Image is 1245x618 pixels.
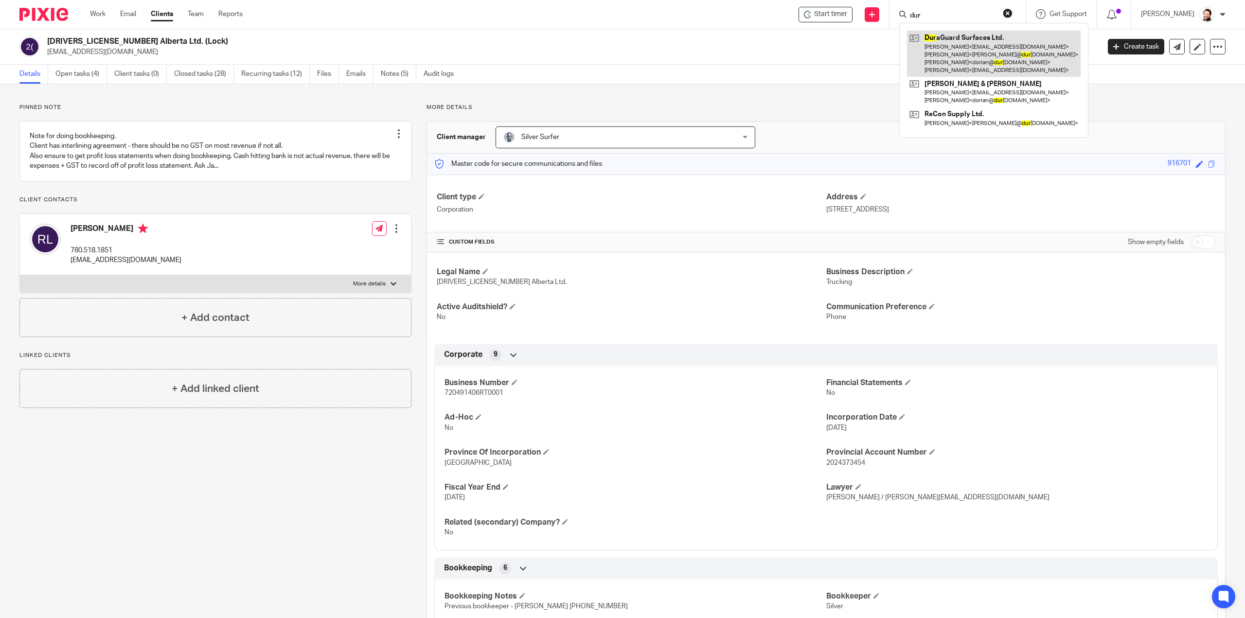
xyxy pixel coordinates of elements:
span: 9 [494,350,498,359]
a: Files [317,65,339,84]
p: Pinned note [19,104,411,111]
a: Clients [151,9,173,19]
h4: Fiscal Year End [445,482,826,493]
span: [PERSON_NAME] / [PERSON_NAME][EMAIL_ADDRESS][DOMAIN_NAME] [826,494,1049,501]
span: [DATE] [826,424,847,431]
h2: [DRIVERS_LICENSE_NUMBER] Alberta Ltd. (Lock) [47,36,884,47]
h4: Address [826,192,1215,202]
span: Silver [826,603,843,610]
h4: Related (secondary) Company? [445,517,826,528]
a: Emails [346,65,373,84]
a: Team [188,9,204,19]
h4: Legal Name [437,267,826,277]
a: Recurring tasks (12) [241,65,310,84]
span: Previous bookkeeper - [PERSON_NAME] [PHONE_NUMBER] [445,603,628,610]
h4: Client type [437,192,826,202]
h4: Ad-Hoc [445,412,826,423]
span: Bookkeeping [444,563,492,573]
h4: Financial Statements [826,378,1208,388]
input: Search [909,12,996,20]
h4: Incorporation Date [826,412,1208,423]
span: [GEOGRAPHIC_DATA] [445,459,512,466]
span: Trucking [826,279,852,285]
a: Details [19,65,48,84]
h4: Province Of Incorporation [445,447,826,458]
h4: Lawyer [826,482,1208,493]
span: Phone [826,314,846,320]
h4: Business Number [445,378,826,388]
h4: [PERSON_NAME] [71,224,181,236]
span: 720491406RT0001 [445,389,503,396]
span: [DATE] [445,494,465,501]
span: 6 [503,563,507,573]
a: Closed tasks (28) [174,65,234,84]
h4: Active Auditshield? [437,302,826,312]
p: [STREET_ADDRESS] [826,205,1215,214]
a: Reports [218,9,243,19]
a: Client tasks (0) [114,65,167,84]
a: Audit logs [424,65,461,84]
p: Linked clients [19,352,411,359]
h4: + Add contact [181,310,249,325]
h4: CUSTOM FIELDS [437,238,826,246]
span: No [826,389,835,396]
span: No [437,314,445,320]
a: Email [120,9,136,19]
p: [EMAIL_ADDRESS][DOMAIN_NAME] [47,47,1093,57]
span: Silver Surfer [521,134,559,141]
p: More details [353,280,386,288]
p: More details [427,104,1226,111]
i: Primary [138,224,148,233]
p: [EMAIL_ADDRESS][DOMAIN_NAME] [71,255,181,265]
img: DALLE2024-10-1011.16.04-Aheadshotofacharacterwithshinysilver-tonedskinthatresemblespolishedmetal.... [503,131,515,143]
img: svg%3E [30,224,61,255]
img: Pixie [19,8,68,21]
span: No [445,424,453,431]
label: Show empty fields [1128,237,1184,247]
p: Master code for secure communications and files [434,159,602,169]
div: 916701 [1168,159,1191,170]
span: Start timer [814,9,847,19]
span: Get Support [1049,11,1087,18]
img: Jayde%20Headshot.jpg [1199,7,1215,22]
div: 2437345 Alberta Ltd. (Lock) [799,7,853,22]
span: 2024373454 [826,459,865,466]
a: Create task [1108,39,1164,54]
span: [DRIVERS_LICENSE_NUMBER] Alberta Ltd. [437,279,567,285]
p: [PERSON_NAME] [1141,9,1194,19]
button: Clear [1003,8,1013,18]
a: Work [90,9,106,19]
img: svg%3E [19,36,40,57]
h4: Bookkeeper [826,591,1208,601]
p: Client contacts [19,196,411,204]
p: 780.518.1851 [71,246,181,255]
a: Open tasks (4) [55,65,107,84]
h3: Client manager [437,132,486,142]
span: No [445,529,453,536]
h4: + Add linked client [172,381,259,396]
h4: Business Description [826,267,1215,277]
p: Corporation [437,205,826,214]
h4: Communication Preference [826,302,1215,312]
span: Corporate [444,350,482,360]
a: Notes (5) [381,65,416,84]
h4: Provincial Account Number [826,447,1208,458]
h4: Bookkeeping Notes [445,591,826,601]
